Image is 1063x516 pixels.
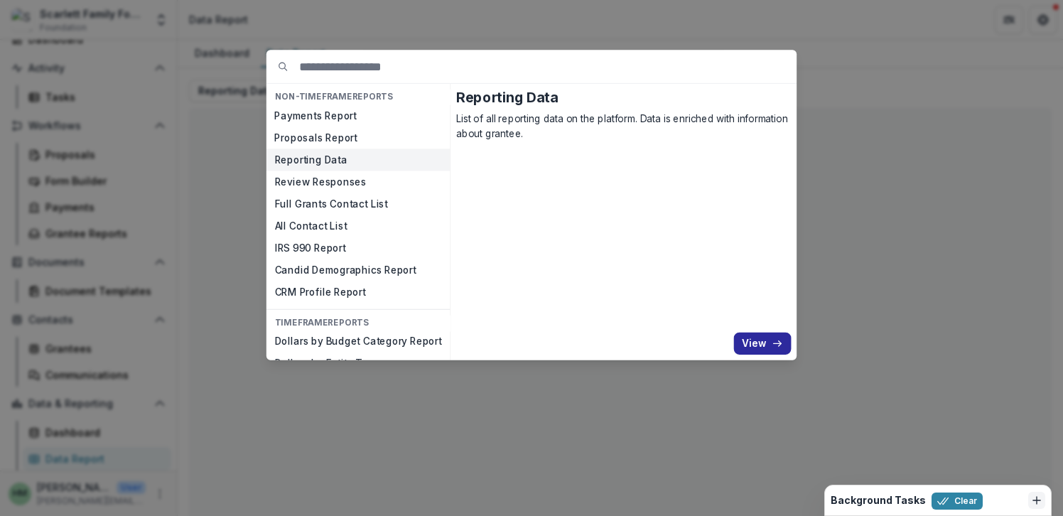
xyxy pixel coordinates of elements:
[266,90,450,105] h4: NON-TIMEFRAME Reports
[266,127,450,149] button: Proposals Report
[1028,492,1045,509] button: Dismiss
[266,215,450,237] button: All Contact List
[266,316,450,331] h4: TIMEFRAME Reports
[266,259,450,281] button: Candid Demographics Report
[266,171,450,193] button: Review Responses
[266,237,450,259] button: IRS 990 Report
[266,149,450,171] button: Reporting Data
[932,493,983,510] button: Clear
[266,353,450,375] button: Dollars by Entity Tags
[266,104,450,127] button: Payments Report
[734,333,792,355] button: View
[266,193,450,215] button: Full Grants Contact List
[266,281,450,303] button: CRM Profile Report
[456,90,791,106] h2: Reporting Data
[456,112,791,141] p: List of all reporting data on the platform. Data is enriched with information about grantee.
[266,331,450,353] button: Dollars by Budget Category Report
[831,495,926,507] h2: Background Tasks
